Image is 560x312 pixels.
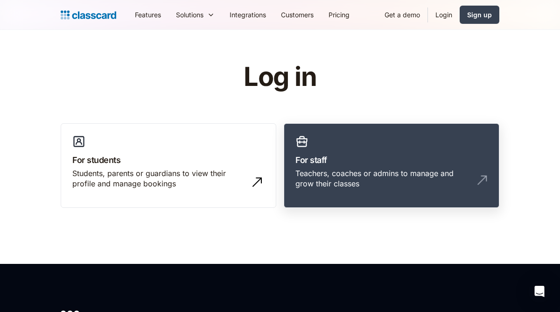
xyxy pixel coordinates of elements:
a: Customers [273,4,321,25]
a: For studentsStudents, parents or guardians to view their profile and manage bookings [61,123,276,208]
div: Students, parents or guardians to view their profile and manage bookings [72,168,246,189]
h3: For students [72,154,265,166]
a: Logo [61,8,116,21]
a: Sign up [460,6,499,24]
a: Integrations [222,4,273,25]
a: Features [127,4,168,25]
a: For staffTeachers, coaches or admins to manage and grow their classes [284,123,499,208]
h1: Log in [132,63,428,92]
a: Login [428,4,460,25]
a: Pricing [321,4,357,25]
div: Teachers, coaches or admins to manage and grow their classes [295,168,469,189]
div: Sign up [467,10,492,20]
h3: For staff [295,154,488,166]
div: Solutions [176,10,203,20]
div: Solutions [168,4,222,25]
div: Open Intercom Messenger [528,280,551,303]
a: Get a demo [377,4,427,25]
